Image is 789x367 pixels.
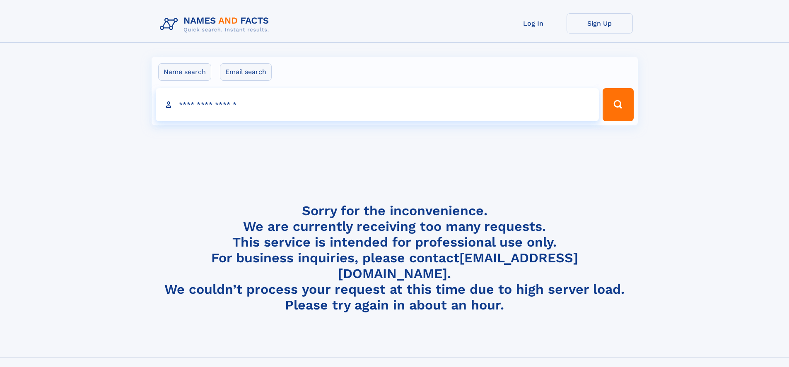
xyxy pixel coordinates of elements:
[158,63,211,81] label: Name search
[603,88,633,121] button: Search Button
[500,13,567,34] a: Log In
[156,88,599,121] input: search input
[220,63,272,81] label: Email search
[157,13,276,36] img: Logo Names and Facts
[157,203,633,313] h4: Sorry for the inconvenience. We are currently receiving too many requests. This service is intend...
[338,250,578,281] a: [EMAIL_ADDRESS][DOMAIN_NAME]
[567,13,633,34] a: Sign Up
